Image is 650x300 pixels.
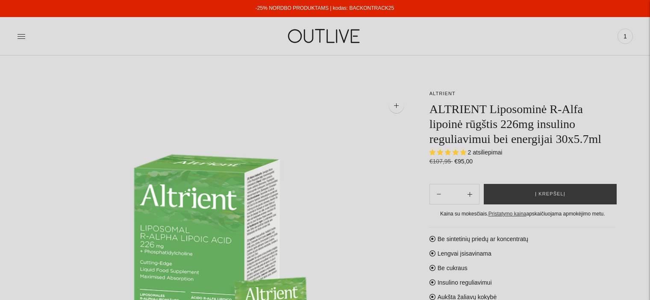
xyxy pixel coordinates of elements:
span: 5.00 stars [429,149,468,156]
div: Kaina su mokesčiais. apskaičiuojama apmokėjimo metu. [429,210,616,218]
s: €107,95 [429,158,453,165]
span: €95,00 [454,158,473,165]
button: Į krepšelį [484,184,617,204]
span: Į krepšelį [535,190,565,198]
span: 1 [619,30,631,42]
input: Product quantity [448,188,461,201]
span: 2 atsiliepimai [468,149,503,156]
button: Subtract product quantity [461,184,479,204]
a: 1 [618,27,633,46]
button: Add product quantity [430,184,448,204]
a: -25% NORDBO PRODUKTAMS | kodas: BACKONTRACK25 [256,5,394,11]
a: ALTRIENT [429,91,456,96]
h1: ALTRIENT Liposominė R-Alfa lipoinė rūgštis 226mg insulino reguliavimui bei energijai 30x5.7ml [429,102,616,146]
a: Pristatymo kaina [488,211,526,217]
img: OUTLIVE [271,21,378,51]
